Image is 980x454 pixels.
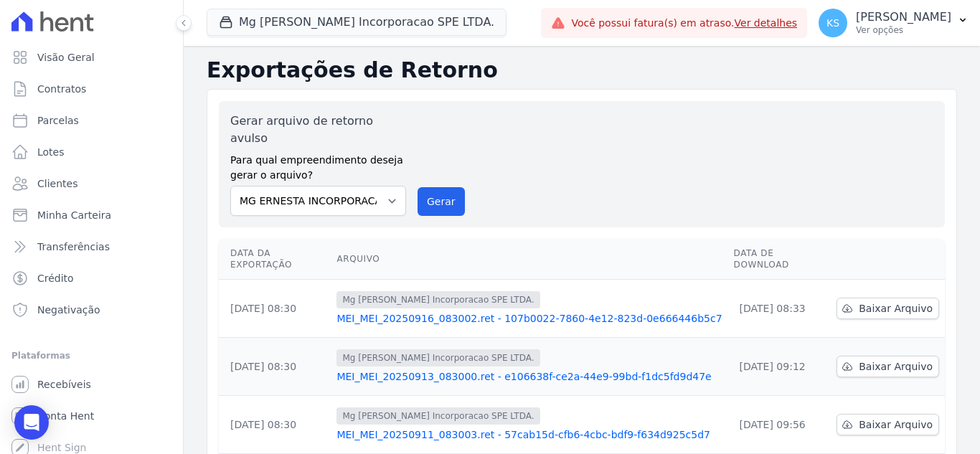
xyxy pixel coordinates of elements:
[6,138,177,166] a: Lotes
[837,298,939,319] a: Baixar Arquivo
[336,349,540,366] span: Mg [PERSON_NAME] Incorporacao SPE LTDA.
[728,280,831,338] td: [DATE] 08:33
[37,82,86,96] span: Contratos
[6,75,177,103] a: Contratos
[826,18,839,28] span: KS
[219,239,331,280] th: Data da Exportação
[11,347,171,364] div: Plataformas
[859,417,933,432] span: Baixar Arquivo
[728,338,831,396] td: [DATE] 09:12
[859,359,933,374] span: Baixar Arquivo
[837,414,939,435] a: Baixar Arquivo
[571,16,797,31] span: Você possui fatura(s) em atraso.
[807,3,980,43] button: KS [PERSON_NAME] Ver opções
[207,57,957,83] h2: Exportações de Retorno
[219,338,331,396] td: [DATE] 08:30
[6,201,177,230] a: Minha Carteira
[207,9,507,36] button: Mg [PERSON_NAME] Incorporacao SPE LTDA.
[37,271,74,285] span: Crédito
[6,402,177,430] a: Conta Hent
[219,396,331,454] td: [DATE] 08:30
[6,106,177,135] a: Parcelas
[336,407,540,425] span: Mg [PERSON_NAME] Incorporacao SPE LTDA.
[37,176,77,191] span: Clientes
[14,405,49,440] div: Open Intercom Messenger
[418,187,465,216] button: Gerar
[6,232,177,261] a: Transferências
[859,301,933,316] span: Baixar Arquivo
[37,377,91,392] span: Recebíveis
[856,10,951,24] p: [PERSON_NAME]
[6,370,177,399] a: Recebíveis
[37,145,65,159] span: Lotes
[6,169,177,198] a: Clientes
[735,17,798,29] a: Ver detalhes
[336,311,722,326] a: MEI_MEI_20250916_083002.ret - 107b0022-7860-4e12-823d-0e666446b5c7
[230,113,406,147] label: Gerar arquivo de retorno avulso
[37,303,100,317] span: Negativação
[331,239,727,280] th: Arquivo
[837,356,939,377] a: Baixar Arquivo
[219,280,331,338] td: [DATE] 08:30
[37,50,95,65] span: Visão Geral
[336,427,722,442] a: MEI_MEI_20250911_083003.ret - 57cab15d-cfb6-4cbc-bdf9-f634d925c5d7
[37,208,111,222] span: Minha Carteira
[728,396,831,454] td: [DATE] 09:56
[6,295,177,324] a: Negativação
[856,24,951,36] p: Ver opções
[230,147,406,183] label: Para qual empreendimento deseja gerar o arquivo?
[336,369,722,384] a: MEI_MEI_20250913_083000.ret - e106638f-ce2a-44e9-99bd-f1dc5fd9d47e
[37,113,79,128] span: Parcelas
[6,43,177,72] a: Visão Geral
[336,291,540,308] span: Mg [PERSON_NAME] Incorporacao SPE LTDA.
[6,264,177,293] a: Crédito
[37,240,110,254] span: Transferências
[37,409,94,423] span: Conta Hent
[728,239,831,280] th: Data de Download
